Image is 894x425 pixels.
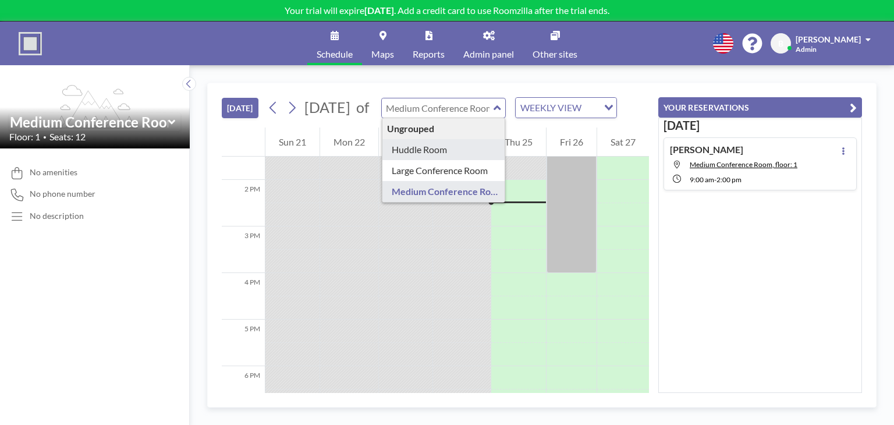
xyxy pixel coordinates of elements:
a: Other sites [523,22,587,65]
span: Other sites [533,49,577,59]
div: Large Conference Room [382,160,505,181]
span: B [778,38,783,49]
span: Floor: 1 [9,131,40,143]
span: Medium Conference Room, floor: 1 [690,160,797,169]
div: 6 PM [222,366,265,413]
span: [DATE] [304,98,350,116]
div: 1 PM [222,133,265,180]
span: • [43,133,47,141]
span: Maps [371,49,394,59]
span: [PERSON_NAME] [796,34,861,44]
span: 2:00 PM [716,175,742,184]
div: Thu 25 [491,127,546,157]
div: Medium Conference Room [382,181,505,202]
div: Search for option [516,98,616,118]
span: 9:00 AM [690,175,714,184]
span: - [714,175,716,184]
div: Sat 27 [597,127,649,157]
a: Reports [403,22,454,65]
div: 2 PM [222,180,265,226]
div: Fri 26 [547,127,597,157]
span: WEEKLY VIEW [518,100,584,115]
img: organization-logo [19,32,42,55]
a: Maps [362,22,403,65]
div: Tue 23 [379,127,432,157]
b: [DATE] [364,5,394,16]
span: Seats: 12 [49,131,86,143]
h4: [PERSON_NAME] [670,144,743,155]
button: [DATE] [222,98,258,118]
input: Medium Conference Room [382,98,494,118]
h3: [DATE] [664,118,857,133]
a: Admin panel [454,22,523,65]
input: Search for option [585,100,597,115]
button: YOUR RESERVATIONS [658,97,862,118]
div: Mon 22 [320,127,378,157]
div: Sun 21 [265,127,320,157]
div: Huddle Room [382,139,505,160]
a: Schedule [307,22,362,65]
span: Reports [413,49,445,59]
div: No description [30,211,84,221]
input: Medium Conference Room [10,114,168,130]
span: No phone number [30,189,95,199]
span: No amenities [30,167,77,178]
span: Admin panel [463,49,514,59]
div: Ungrouped [382,118,505,139]
span: of [356,98,369,116]
span: Admin [796,45,817,54]
div: 4 PM [222,273,265,320]
div: 3 PM [222,226,265,273]
span: Schedule [317,49,353,59]
div: 5 PM [222,320,265,366]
